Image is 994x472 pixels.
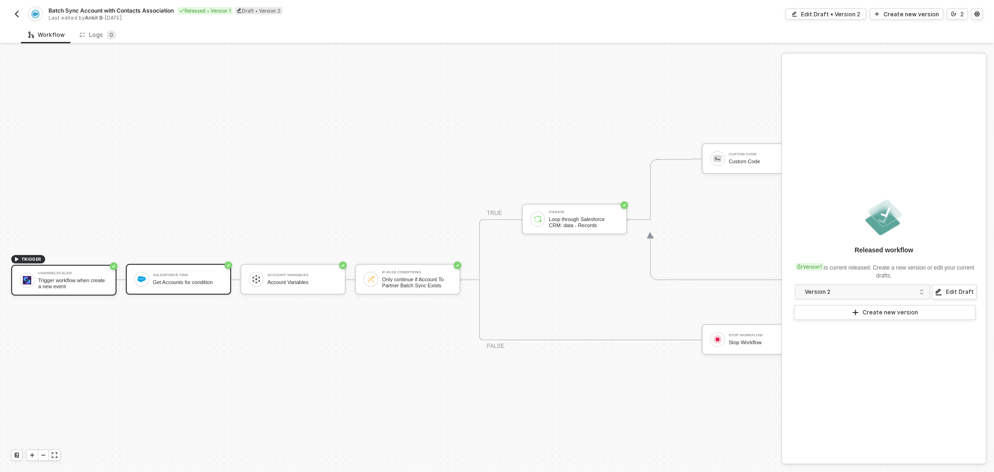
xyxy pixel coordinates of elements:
[153,273,223,277] div: Salesforce CRM
[38,278,108,289] div: Trigger workflow when create a new event
[795,263,824,271] div: Version 1
[932,285,977,299] button: Edit Draft
[137,275,146,284] img: icon
[38,271,108,275] div: Channelscaler
[23,276,31,285] img: icon
[870,8,943,20] button: Create new version
[729,340,799,346] div: Stop Workflow
[85,14,103,21] span: Ankit B
[382,277,452,288] div: Only continue if Account To Partner Batch Sync Exists
[107,30,116,40] sup: 0
[549,210,619,214] div: Iterate
[864,197,905,238] img: released.png
[153,279,223,285] div: Get Accounts for condition
[11,8,22,20] button: back
[31,10,39,18] img: integration-icon
[252,275,260,284] img: icon
[267,273,337,277] div: Account Variables
[267,279,337,285] div: Account Variables
[367,275,375,284] img: icon
[786,8,866,20] button: Edit Draft • Version 2
[729,333,799,337] div: Stop Workflow
[792,11,797,17] span: icon-edit
[21,256,41,263] span: TRIGGER
[235,7,282,14] div: Draft • Version 2
[549,216,619,228] div: Loop through Salesforce CRM: data - Records
[793,258,975,280] div: is current released. Create a new version or edit your current drafts.
[713,154,722,163] img: icon
[225,262,232,269] span: icon-success-page
[41,452,46,458] span: icon-minus
[974,11,980,17] span: icon-settings
[52,452,57,458] span: icon-expand
[28,31,65,39] div: Workflow
[863,309,919,316] div: Create new version
[951,11,957,17] span: icon-versioning
[884,10,939,18] div: Create new version
[178,7,233,14] div: Released • Version 1
[874,11,880,17] span: icon-play
[729,153,799,156] div: Custom Code
[80,30,116,40] div: Logs
[713,335,722,344] img: icon
[729,159,799,165] div: Custom Code
[805,287,914,297] div: Version 2
[382,271,452,274] div: If-Else Conditions
[48,7,174,14] span: Batch Sync Account with Contacts Association
[947,8,968,20] button: 2
[29,452,35,458] span: icon-play
[13,10,21,18] img: back
[110,263,117,270] span: icon-success-page
[487,342,504,351] div: FALSE
[237,8,242,13] span: icon-edit
[794,305,976,320] button: Create new version
[801,10,860,18] div: Edit Draft • Version 2
[48,14,496,21] div: Last edited by - [DATE]
[621,201,628,209] span: icon-success-page
[487,209,502,218] div: TRUE
[946,288,974,296] div: Edit Draft
[855,245,913,255] div: Released workflow
[454,262,461,269] span: icon-success-page
[339,262,347,269] span: icon-success-page
[534,215,542,223] img: icon
[960,10,964,18] div: 2
[935,288,942,296] span: icon-edit
[797,264,803,270] span: icon-versioning
[852,309,859,316] span: icon-play
[14,257,20,262] span: icon-play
